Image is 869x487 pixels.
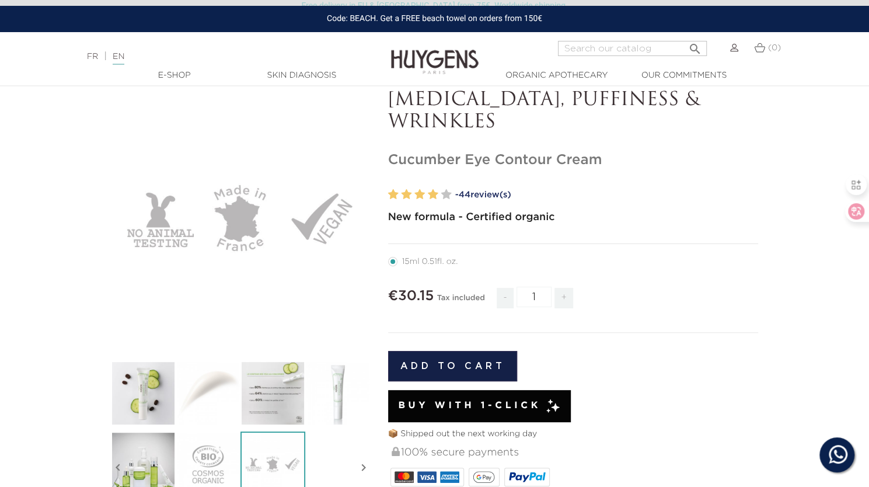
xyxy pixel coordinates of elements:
h1: Cucumber Eye Contour Cream [388,152,759,169]
div: 100% secure payments [390,440,759,465]
a: E-Shop [116,69,233,82]
input: Search [558,41,707,56]
img: AMEX [440,471,459,483]
a: EN [113,53,124,65]
button: Add to cart [388,351,518,381]
button:  [685,37,706,53]
span: 44 [459,190,470,199]
input: Quantity [516,287,552,307]
span: + [554,288,573,308]
label: 15ml 0.51fl. oz. [388,257,472,266]
span: - [497,288,513,308]
a: FR [87,53,98,61]
label: 3 [414,186,425,203]
img: MASTERCARD [395,471,414,483]
a: Organic Apothecary [498,69,615,82]
img: 100% secure payments [392,447,400,456]
label: 1 [388,186,399,203]
label: 4 [428,186,438,203]
label: 2 [401,186,411,203]
span: €30.15 [388,289,434,303]
p: [MEDICAL_DATA], PUFFINESS & WRINKLES [388,89,759,134]
p: 📦 Shipped out the next working day [388,428,759,440]
i:  [688,39,702,53]
img: google_pay [473,471,495,483]
a: Our commitments [626,69,742,82]
label: 5 [441,186,452,203]
img: VISA [417,471,437,483]
div: Tax included [437,286,485,317]
img: Huygens [391,31,479,76]
strong: New formula - Certified organic [388,212,555,222]
div: | [81,50,353,64]
span: (0) [768,44,781,52]
a: -44review(s) [455,186,759,204]
a: Skin Diagnosis [243,69,360,82]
